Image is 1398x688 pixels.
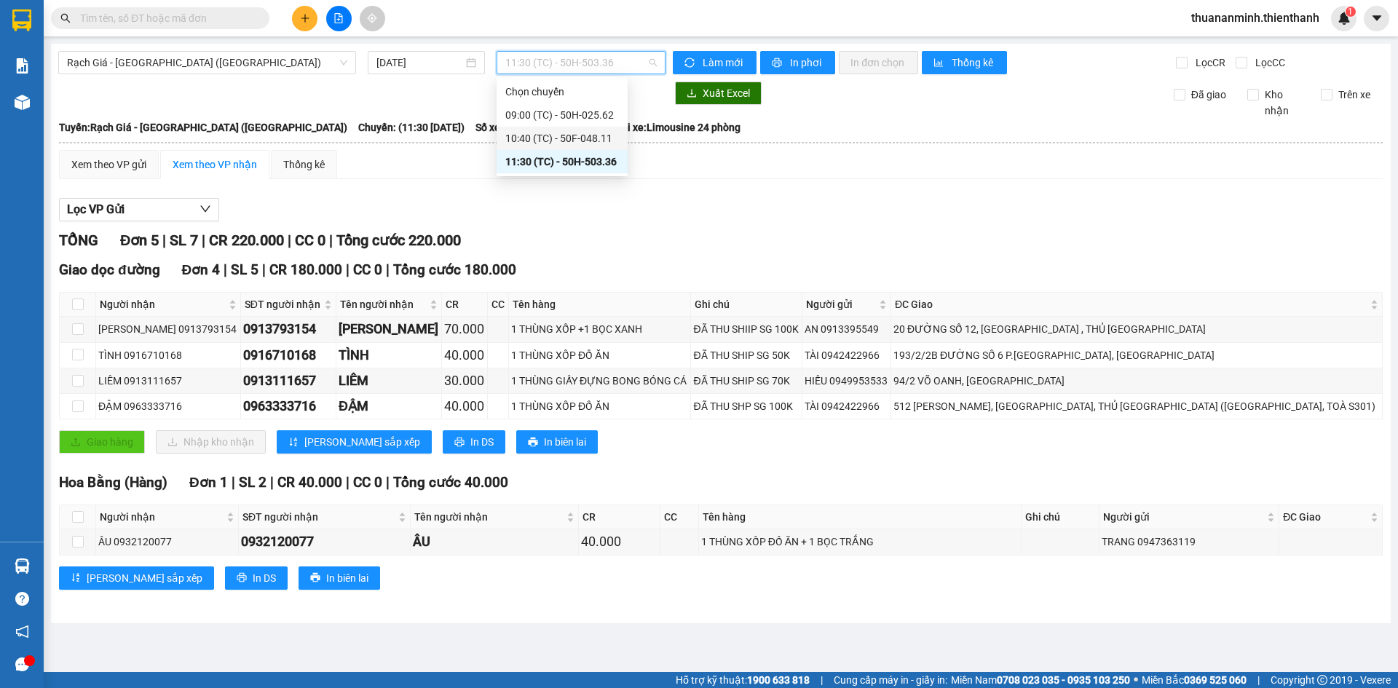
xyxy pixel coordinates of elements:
[1364,6,1389,31] button: caret-down
[224,261,227,278] span: |
[475,119,558,135] span: Số xe: 50H-503.36
[59,122,347,133] b: Tuyến: Rạch Giá - [GEOGRAPHIC_DATA] ([GEOGRAPHIC_DATA])
[71,157,146,173] div: Xem theo VP gửi
[200,203,211,215] span: down
[505,130,619,146] div: 10:40 (TC) - 50F-048.11
[245,296,321,312] span: SĐT người nhận
[660,505,699,529] th: CC
[98,534,236,550] div: ÂU 0932120077
[893,321,1380,337] div: 20 ĐƯỜNG SỐ 12, [GEOGRAPHIC_DATA] , THỦ [GEOGRAPHIC_DATA]
[277,474,342,491] span: CR 40.000
[173,157,257,173] div: Xem theo VP nhận
[1180,9,1331,27] span: thuananminh.thienthanh
[156,430,266,454] button: downloadNhập kho nhận
[516,430,598,454] button: printerIn biên lai
[239,529,411,555] td: 0932120077
[67,52,347,74] span: Rạch Giá - Sài Gòn (Hàng Hoá)
[675,82,762,105] button: downloadXuất Excel
[997,674,1130,686] strong: 0708 023 035 - 0935 103 250
[442,293,488,317] th: CR
[292,6,317,31] button: plus
[98,373,238,389] div: LIÊM 0913111657
[283,157,325,173] div: Thống kê
[59,474,167,491] span: Hoa Bằng (Hàng)
[693,398,799,414] div: ĐÃ THU SHP SG 100K
[386,261,390,278] span: |
[581,531,658,552] div: 40.000
[414,509,563,525] span: Tên người nhận
[511,321,688,337] div: 1 THÙNG XỐP +1 BỌC XANH
[1102,534,1276,550] div: TRANG 0947363119
[470,434,494,450] span: In DS
[790,55,824,71] span: In phơi
[242,509,395,525] span: SĐT người nhận
[393,474,508,491] span: Tổng cước 40.000
[1348,7,1353,17] span: 1
[893,373,1380,389] div: 94/2 VÕ OANH, [GEOGRAPHIC_DATA]
[805,373,888,389] div: HIẾU 0949953533
[241,394,336,419] td: 0963333716
[444,345,485,365] div: 40.000
[360,6,385,31] button: aim
[241,343,336,368] td: 0916710168
[376,55,463,71] input: 15/10/2025
[277,430,432,454] button: sort-ascending[PERSON_NAME] sắp xếp
[839,51,918,74] button: In đơn chọn
[511,373,688,389] div: 1 THÙNG GIẤY ĐỰNG BONG BÓNG CÁ
[353,261,382,278] span: CC 0
[241,317,336,342] td: 0913793154
[336,343,442,368] td: TÌNH
[253,570,276,586] span: In DS
[1338,12,1351,25] img: icon-new-feature
[413,531,575,552] div: ÂU
[454,437,465,448] span: printer
[243,319,333,339] div: 0913793154
[772,58,784,69] span: printer
[59,198,219,221] button: Lọc VP Gửi
[339,396,439,416] div: ĐẬM
[805,398,888,414] div: TÀI 0942422966
[701,534,1019,550] div: 1 THÙNG XỐP ĐỒ ĂN + 1 BỌC TRẮNG
[488,293,509,317] th: CC
[509,293,691,317] th: Tên hàng
[1370,12,1383,25] span: caret-down
[893,347,1380,363] div: 193/2/2B ĐƯỜNG SỐ 6 P.[GEOGRAPHIC_DATA], [GEOGRAPHIC_DATA]
[579,505,661,529] th: CR
[528,437,538,448] span: printer
[241,531,408,552] div: 0932120077
[951,672,1130,688] span: Miền Nam
[15,95,30,110] img: warehouse-icon
[699,505,1022,529] th: Tên hàng
[80,10,252,26] input: Tìm tên, số ĐT hoặc mã đơn
[326,6,352,31] button: file-add
[1257,672,1260,688] span: |
[288,437,299,448] span: sort-ascending
[1134,677,1138,683] span: ⚪️
[231,261,258,278] span: SL 5
[676,672,810,688] span: Hỗ trợ kỹ thuật:
[339,371,439,391] div: LIÊM
[340,296,427,312] span: Tên người nhận
[239,474,266,491] span: SL 2
[895,296,1367,312] span: ĐC Giao
[336,317,442,342] td: MINH THU
[673,51,757,74] button: syncLàm mới
[444,319,485,339] div: 70.000
[59,232,98,249] span: TỔNG
[87,570,202,586] span: [PERSON_NAME] sắp xếp
[300,13,310,23] span: plus
[684,58,697,69] span: sync
[747,674,810,686] strong: 1900 633 818
[703,55,745,71] span: Làm mới
[333,13,344,23] span: file-add
[71,572,81,584] span: sort-ascending
[760,51,835,74] button: printerIn phơi
[202,232,205,249] span: |
[243,371,333,391] div: 0913111657
[100,296,226,312] span: Người nhận
[444,371,485,391] div: 30.000
[98,398,238,414] div: ĐẬM 0963333716
[288,232,291,249] span: |
[295,232,325,249] span: CC 0
[1103,509,1264,525] span: Người gửi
